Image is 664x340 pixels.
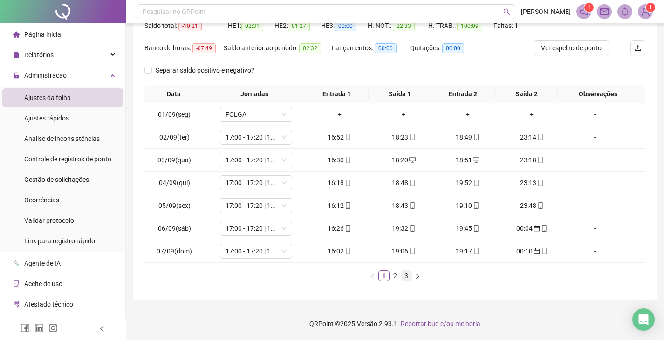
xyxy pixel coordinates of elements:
span: Ver espelho de ponto [541,43,602,53]
span: Aceite de uso [24,280,62,287]
span: down [281,226,287,231]
li: 1 [378,270,390,281]
div: HE 1: [228,20,274,31]
div: + [375,109,432,120]
span: left [99,326,105,332]
span: 17:00 - 17:20 | 17:50 - 00:00 [226,130,287,144]
span: mobile [344,134,351,140]
span: 07/09(dom) [157,247,192,255]
div: 18:48 [375,178,432,188]
span: Gestão de solicitações [24,176,89,183]
div: - [568,155,623,165]
span: notification [580,7,588,16]
div: 00:10 [504,246,561,256]
span: search [503,8,510,15]
div: + [504,109,561,120]
span: Ajustes rápidos [24,114,69,122]
div: 16:52 [311,132,368,142]
span: 17:00 - 17:20 | 17:50 - 00:00 [226,199,287,213]
th: Saída 1 [369,85,432,103]
span: mobile [408,134,416,140]
span: desktop [472,157,479,163]
div: 18:49 [439,132,496,142]
span: 17:00 - 17:20 | 17:50 - 00:00 [226,153,287,167]
footer: QRPoint © 2025 - 2.93.1 - [126,307,664,340]
span: 1 [649,4,652,11]
span: mobile [472,180,479,186]
span: 1 [588,4,591,11]
div: - [568,132,623,142]
span: mobile [472,202,479,209]
div: 23:14 [504,132,561,142]
span: 02/09(ter) [159,133,190,141]
span: upload [634,44,642,52]
span: mobile [472,134,479,140]
span: mobile [536,202,544,209]
span: Ajustes da folha [24,94,71,101]
th: Saída 2 [495,85,558,103]
div: 18:51 [439,155,496,165]
a: 1 [379,271,389,281]
span: desktop [408,157,416,163]
span: mobile [344,225,351,232]
span: 17:00 - 17:20 | 17:50 - 00:00 [226,244,287,258]
li: 3 [401,270,412,281]
div: 23:18 [504,155,561,165]
span: Versão [357,320,377,327]
span: mobile [540,225,548,232]
span: down [281,248,287,254]
div: Saldo anterior ao período: [224,43,332,53]
div: Banco de horas: [144,43,224,53]
span: 00:00 [375,43,397,53]
span: 17:00 - 17:20 | 17:50 - 00:00 [226,176,287,190]
span: calendar [533,248,540,254]
span: Relatórios [24,51,54,59]
span: 02:32 [299,43,321,53]
span: solution [13,301,20,307]
span: mail [600,7,609,16]
div: 18:20 [375,155,432,165]
span: mobile [408,180,416,186]
span: 100:09 [457,21,482,31]
div: 18:23 [375,132,432,142]
img: 85702 [638,5,652,19]
div: 19:45 [439,223,496,233]
span: 01/09(seg) [158,111,191,118]
span: 01:27 [288,21,310,31]
span: 05/09(sex) [158,202,191,209]
span: home [13,31,20,38]
span: calendar [533,225,540,232]
span: 17:00 - 17:20 | 17:50 - 00:00 [226,221,287,235]
div: Open Intercom Messenger [632,308,655,331]
span: mobile [408,248,416,254]
span: lock [13,72,20,79]
div: - [568,246,623,256]
div: HE 3: [321,20,368,31]
span: [PERSON_NAME] [521,7,571,17]
span: down [281,203,287,208]
span: Administração [24,72,67,79]
th: Observações [558,85,638,103]
span: left [370,273,376,279]
span: Ocorrências [24,196,59,204]
span: -10:21 [178,21,202,31]
div: 19:32 [375,223,432,233]
span: facebook [21,323,30,333]
span: 02:31 [241,21,263,31]
span: mobile [344,248,351,254]
th: Entrada 2 [431,85,495,103]
div: 16:12 [311,200,368,211]
div: - [568,109,623,120]
a: 2 [390,271,400,281]
span: mobile [344,202,351,209]
button: Ver espelho de ponto [534,40,609,55]
span: mobile [536,157,544,163]
div: 16:02 [311,246,368,256]
div: 23:13 [504,178,561,188]
div: H. NOT.: [368,20,428,31]
button: right [412,270,423,281]
div: 16:18 [311,178,368,188]
span: instagram [48,323,58,333]
th: Data [144,85,203,103]
span: mobile [536,180,544,186]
